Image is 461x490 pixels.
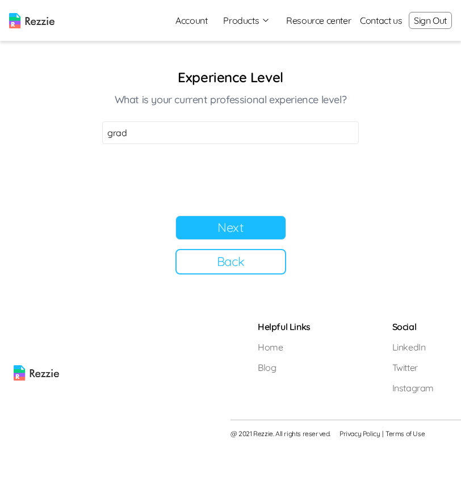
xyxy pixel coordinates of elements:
button: Next [175,216,286,240]
button: Products [223,14,270,27]
p: Experience Level [102,68,359,86]
a: Instagram [392,381,434,395]
input: e.g., Student, Final Year Student, Recent Graduate, Entry Level, Mid-Level, Senior, etc. [102,121,359,144]
a: Terms of Use [385,429,425,438]
span: @ 2021 Rezzie. All rights reserved. [230,429,330,438]
a: Twitter [392,361,434,374]
p: What is your current professional experience level? [102,92,359,108]
a: Account [166,9,216,32]
h5: Social [392,320,434,333]
span: | [382,429,383,438]
a: Blog [258,361,311,374]
img: rezzie logo [14,320,59,381]
h5: Helpful Links [258,320,311,333]
a: Resource center [286,14,351,27]
img: logo [9,13,55,28]
button: Back [175,249,286,274]
a: Contact us [360,14,402,27]
a: Privacy Policy [340,429,380,438]
button: Sign Out [409,12,452,29]
a: Home [258,340,311,354]
a: LinkedIn [392,340,434,354]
